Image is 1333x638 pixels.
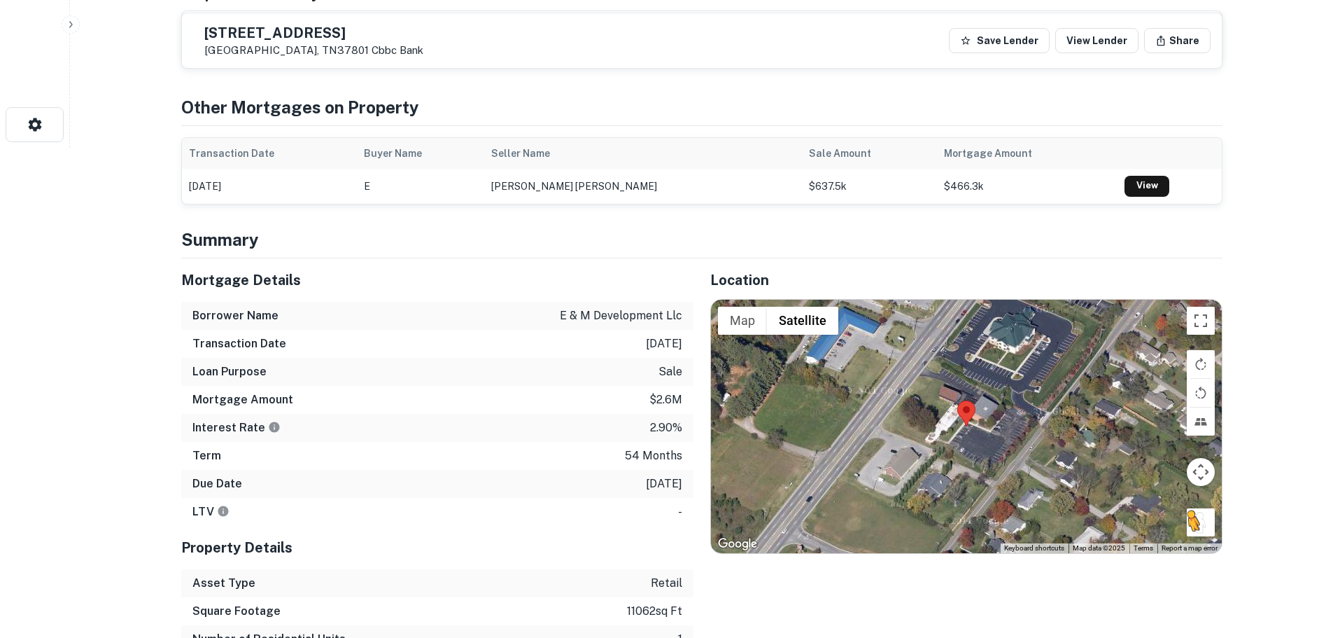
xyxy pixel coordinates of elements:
[949,28,1050,53] button: Save Lender
[1263,526,1333,593] iframe: Chat Widget
[181,537,693,558] h5: Property Details
[192,335,286,352] h6: Transaction Date
[802,169,937,204] td: $637.5k
[357,138,484,169] th: Buyer Name
[1124,176,1169,197] a: View
[1187,508,1215,536] button: Drag Pegman onto the map to open Street View
[192,391,293,408] h6: Mortgage Amount
[1055,28,1138,53] a: View Lender
[192,575,255,592] h6: Asset Type
[204,26,423,40] h5: [STREET_ADDRESS]
[937,169,1117,204] td: $466.3k
[714,535,761,553] a: Open this area in Google Maps (opens a new window)
[181,227,1222,252] h4: Summary
[1004,543,1064,553] button: Keyboard shortcuts
[1162,544,1218,552] a: Report a map error
[560,307,682,324] p: e & m development llc
[192,419,281,436] h6: Interest Rate
[192,307,278,324] h6: Borrower Name
[718,307,767,335] button: Show street map
[484,169,802,204] td: [PERSON_NAME] [PERSON_NAME]
[192,448,221,464] h6: Term
[204,44,423,57] p: [GEOGRAPHIC_DATA], TN37801
[1144,28,1211,53] button: Share
[1134,544,1153,552] a: Terms (opens in new tab)
[192,504,230,520] h6: LTV
[767,307,838,335] button: Show satellite imagery
[649,391,682,408] p: $2.6m
[714,535,761,553] img: Google
[937,138,1117,169] th: Mortgage Amount
[268,421,281,434] svg: The interest rates displayed on the website are for informational purposes only and may be report...
[651,575,682,592] p: retail
[802,138,937,169] th: Sale Amount
[192,476,242,492] h6: Due Date
[678,504,682,520] p: -
[627,603,682,620] p: 11062 sq ft
[658,363,682,380] p: sale
[484,138,802,169] th: Seller Name
[1073,544,1125,552] span: Map data ©2025
[372,44,423,56] a: Cbbc Bank
[192,363,267,380] h6: Loan Purpose
[182,169,358,204] td: [DATE]
[625,448,682,464] p: 54 months
[1187,307,1215,335] button: Toggle fullscreen view
[646,476,682,492] p: [DATE]
[192,603,281,620] h6: Square Footage
[1187,350,1215,378] button: Rotate map clockwise
[217,505,230,518] svg: LTVs displayed on the website are for informational purposes only and may be reported incorrectly...
[1187,379,1215,407] button: Rotate map counterclockwise
[1187,458,1215,486] button: Map camera controls
[710,270,1222,291] h5: Location
[181,270,693,291] h5: Mortgage Details
[646,335,682,352] p: [DATE]
[650,419,682,436] p: 2.90%
[1187,408,1215,436] button: Tilt map
[181,95,1222,120] h4: Other Mortgages on Property
[357,169,484,204] td: e
[182,138,358,169] th: Transaction Date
